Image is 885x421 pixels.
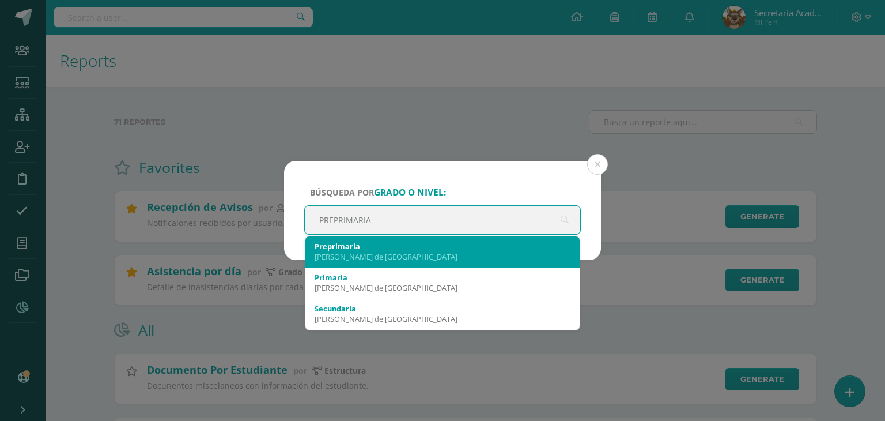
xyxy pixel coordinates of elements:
[310,187,446,198] span: Búsqueda por
[315,314,570,324] div: [PERSON_NAME] de [GEOGRAPHIC_DATA]
[315,241,570,251] div: Preprimaria
[374,186,446,198] strong: grado o nivel:
[315,303,570,314] div: Secundaria
[305,206,580,234] input: ej. Primero primaria, etc.
[315,272,570,283] div: Primaria
[315,251,570,262] div: [PERSON_NAME] de [GEOGRAPHIC_DATA]
[315,283,570,293] div: [PERSON_NAME] de [GEOGRAPHIC_DATA]
[587,154,608,175] button: Close (Esc)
